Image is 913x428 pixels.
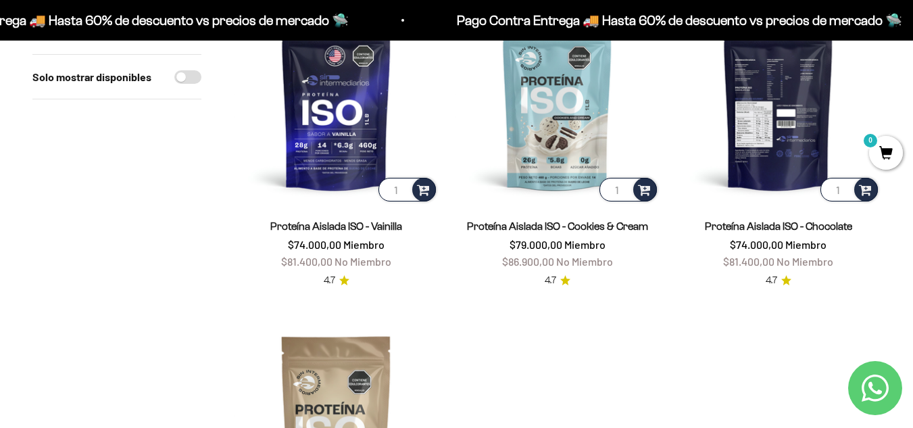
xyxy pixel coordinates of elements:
a: 0 [869,147,903,162]
span: $74.000,00 [288,238,341,251]
span: $81.400,00 [281,255,332,268]
mark: 0 [862,133,879,149]
span: $79.000,00 [510,238,562,251]
span: No Miembro [776,255,833,268]
p: Pago Contra Entrega 🚚 Hasta 60% de descuento vs precios de mercado 🛸 [399,9,844,31]
span: $74.000,00 [730,238,783,251]
span: 4.7 [545,273,556,288]
a: 4.74.7 de 5.0 estrellas [324,273,349,288]
span: $81.400,00 [723,255,774,268]
a: 4.74.7 de 5.0 estrellas [766,273,791,288]
span: 4.7 [324,273,335,288]
a: Proteína Aislada ISO - Cookies & Cream [467,220,648,232]
a: Proteína Aislada ISO - Chocolate [705,220,852,232]
span: Miembro [785,238,826,251]
span: 4.7 [766,273,777,288]
a: 4.74.7 de 5.0 estrellas [545,273,570,288]
span: Miembro [564,238,606,251]
label: Solo mostrar disponibles [32,68,151,86]
span: No Miembro [335,255,391,268]
a: Proteína Aislada ISO - Vainilla [270,220,402,232]
span: No Miembro [556,255,613,268]
span: Miembro [343,238,385,251]
span: $86.900,00 [502,255,554,268]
